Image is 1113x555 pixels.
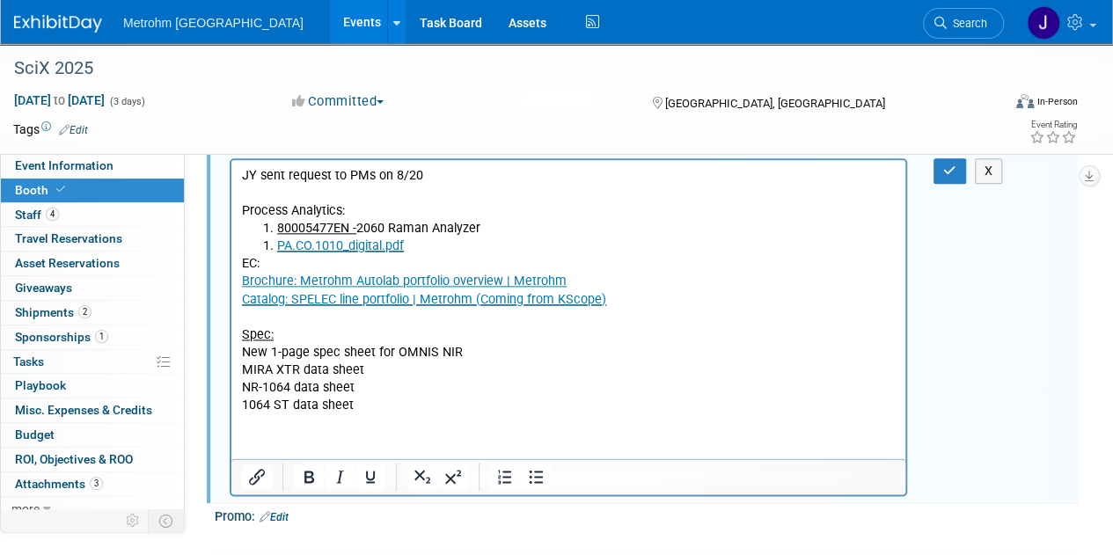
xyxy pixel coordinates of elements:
[1,154,184,178] a: Event Information
[947,17,987,30] span: Search
[1,472,184,496] a: Attachments3
[15,477,103,491] span: Attachments
[95,330,108,343] span: 1
[923,8,1004,39] a: Search
[490,464,520,489] button: Numbered list
[78,305,92,318] span: 2
[325,464,355,489] button: Italic
[260,511,289,523] a: Edit
[15,427,55,442] span: Budget
[1016,94,1034,108] img: Format-Inperson.png
[56,185,65,194] i: Booth reservation complete
[15,231,122,245] span: Travel Reservations
[149,509,185,532] td: Toggle Event Tabs
[215,503,1078,526] div: Promo:
[1,374,184,398] a: Playbook
[1,276,184,300] a: Giveaways
[13,92,106,108] span: [DATE] [DATE]
[15,305,92,319] span: Shipments
[11,501,40,515] span: more
[521,464,551,489] button: Bullet list
[1,203,184,227] a: Staff4
[407,464,437,489] button: Subscript
[51,93,68,107] span: to
[664,97,884,110] span: [GEOGRAPHIC_DATA], [GEOGRAPHIC_DATA]
[108,96,145,107] span: (3 days)
[1029,120,1077,129] div: Event Rating
[15,183,69,197] span: Booth
[1027,6,1060,40] img: Joanne Yam
[242,464,272,489] button: Insert/edit link
[1,398,184,422] a: Misc. Expenses & Credits
[15,281,72,295] span: Giveaways
[922,91,1078,118] div: Event Format
[15,403,152,417] span: Misc. Expenses & Credits
[1,301,184,325] a: Shipments2
[15,330,108,344] span: Sponsorships
[15,208,59,222] span: Staff
[1036,95,1078,108] div: In-Person
[1,227,184,251] a: Travel Reservations
[231,160,905,458] iframe: Rich Text Area
[15,452,133,466] span: ROI, Objectives & ROO
[1,423,184,447] a: Budget
[355,464,385,489] button: Underline
[294,464,324,489] button: Bold
[14,15,102,33] img: ExhibitDay
[90,477,103,490] span: 3
[1,448,184,471] a: ROI, Objectives & ROO
[59,124,88,136] a: Edit
[8,53,987,84] div: SciX 2025
[123,16,304,30] span: Metrohm [GEOGRAPHIC_DATA]
[975,158,1003,184] button: X
[1,252,184,275] a: Asset Reservations
[1,325,184,349] a: Sponsorships1
[438,464,468,489] button: Superscript
[1,350,184,374] a: Tasks
[118,509,149,532] td: Personalize Event Tab Strip
[15,256,120,270] span: Asset Reservations
[46,208,59,221] span: 4
[13,120,88,138] td: Tags
[1,179,184,202] a: Booth
[1,497,184,521] a: more
[15,378,66,392] span: Playbook
[286,92,391,111] button: Committed
[15,158,113,172] span: Event Information
[13,354,44,369] span: Tasks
